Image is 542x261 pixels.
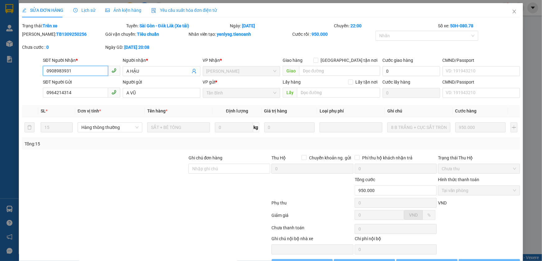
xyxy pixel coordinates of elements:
[512,9,517,14] span: close
[271,235,353,245] div: Ghi chú nội bộ nhà xe
[52,3,100,10] span: [PERSON_NAME]
[264,122,315,132] input: 0
[147,108,167,113] span: Tên hàng
[112,90,116,95] span: phone
[226,108,248,113] span: Định lượng
[3,46,163,63] span: [GEOGRAPHIC_DATA]
[455,108,477,113] span: Cước hàng
[22,44,104,51] div: Chưa cước :
[73,8,78,12] span: clock-circle
[189,31,291,38] div: Nhân viên tạo:
[292,31,374,38] div: Cước rồi :
[511,122,517,132] button: plus
[125,22,230,29] div: Tuyến:
[438,177,479,182] label: Hình thức thanh toán
[43,23,57,28] b: Trên xe
[271,212,354,223] div: Giảm giá
[450,23,473,28] b: 50H-080.78
[264,108,287,113] span: Giá trị hàng
[56,32,87,37] b: TB1309250256
[105,8,141,13] span: Ảnh kiện hàng
[217,32,251,37] b: yenlysg.tienoanh
[385,105,453,117] th: Ghi chú
[283,88,297,98] span: Lấy
[443,79,520,85] div: CMND/Passport
[139,23,189,28] b: Sài Gòn - Đăk Lăk (Xe tải)
[438,200,447,205] span: VND
[360,154,415,161] span: Phí thu hộ khách nhận trả
[318,57,380,64] span: [GEOGRAPHIC_DATA] tận nơi
[353,79,380,85] span: Lấy tận nơi
[73,8,95,13] span: Lịch sử
[427,213,430,217] span: %
[41,18,162,23] span: TH1409250001 -
[123,79,200,85] div: Người gửi
[438,154,520,161] div: Trạng thái Thu Hộ
[105,31,187,38] div: Gói vận chuyển:
[43,79,120,85] div: SĐT Người Gửi
[3,29,163,63] strong: Nhận:
[299,66,380,76] input: Dọc đường
[442,164,516,173] span: Chưa thu
[283,58,303,63] span: Giao hàng
[230,22,334,29] div: Ngày:
[81,123,139,132] span: Hàng thông thường
[105,8,110,12] span: picture
[203,79,280,85] div: VP gửi
[137,32,159,37] b: Tiêu chuẩn
[203,58,220,63] span: VP Nhận
[443,57,520,64] div: CMND/Passport
[253,122,259,132] span: kg
[387,122,450,132] input: Ghi Chú
[506,3,523,21] button: Close
[383,88,440,98] input: Cước lấy hàng
[105,44,187,51] div: Ngày GD:
[189,155,223,160] label: Ghi chú đơn hàng
[43,57,120,64] div: SĐT Người Nhận
[437,22,521,29] div: Số xe:
[123,57,200,64] div: Người nhận
[25,140,209,147] div: Tổng: 15
[333,22,437,29] div: Chuyến:
[78,108,101,113] span: Đơn vị tính
[297,88,380,98] input: Dọc đường
[21,22,125,29] div: Trạng thái:
[242,23,255,28] b: [DATE]
[317,105,385,117] th: Loại phụ phí
[409,213,418,217] span: VND
[312,32,328,37] b: 950.000
[271,155,286,160] span: Thu Hộ
[355,177,375,182] span: Tổng cước
[383,80,411,85] label: Cước lấy hàng
[383,66,440,76] input: Cước giao hàng
[283,66,299,76] span: Giao
[41,108,46,113] span: SL
[271,224,354,235] div: Chưa thanh toán
[350,23,362,28] b: 22:00
[355,235,437,245] div: Chi phí nội bộ
[46,45,49,50] b: 0
[207,88,276,98] span: Tân Bình
[79,18,163,23] span: camlinh.tienoanh - In:
[112,68,116,73] span: phone
[455,122,506,132] input: 0
[307,154,353,161] span: Chuyển khoản ng. gửi
[41,3,100,10] span: Gửi:
[192,69,197,74] span: user-add
[124,45,149,50] b: [DATE] 20:08
[442,186,516,195] span: Tại văn phòng
[147,122,210,132] input: VD: Bàn, Ghế
[189,164,271,174] input: Ghi chú đơn hàng
[271,199,354,210] div: Phụ thu
[22,8,63,13] span: SỬA ĐƠN HÀNG
[25,122,34,132] button: delete
[383,58,413,63] label: Cước giao hàng
[283,80,301,85] span: Lấy hàng
[22,8,26,12] span: edit
[22,31,104,38] div: [PERSON_NAME]:
[41,11,92,17] span: C LUẬN - 0985042094
[207,66,276,76] span: Cư Kuin
[151,8,217,13] span: Yêu cầu xuất hóa đơn điện tử
[151,8,156,13] img: icon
